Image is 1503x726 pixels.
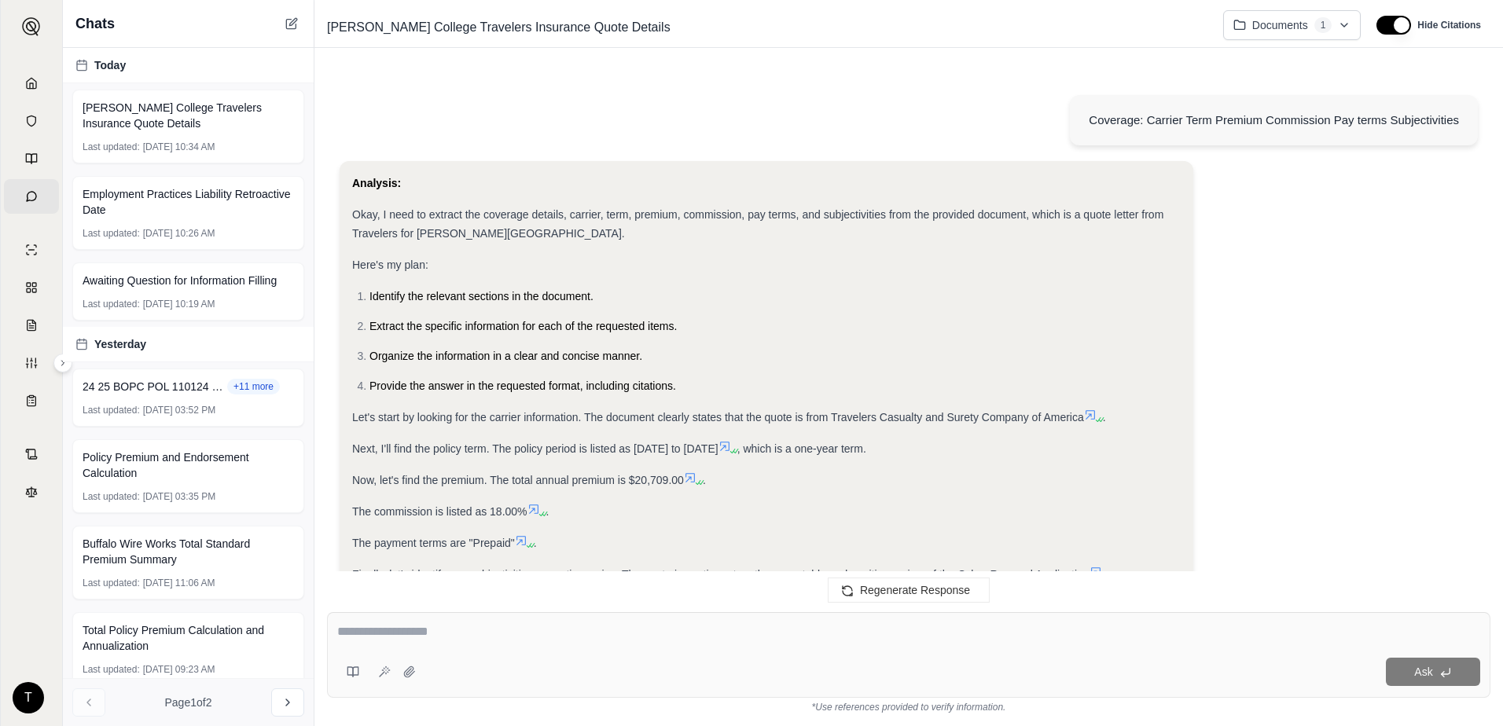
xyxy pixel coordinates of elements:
span: Last updated: [83,141,140,153]
button: Expand sidebar [16,11,47,42]
button: New Chat [282,14,301,33]
span: Policy Premium and Endorsement Calculation [83,449,294,481]
a: Single Policy [4,233,59,267]
span: Today [94,57,126,73]
div: *Use references provided to verify information. [327,698,1490,713]
span: Chats [75,13,115,35]
span: . [703,474,706,486]
a: Custom Report [4,346,59,380]
a: Policy Comparisons [4,270,59,305]
span: , which is a one-year term. [737,442,866,455]
button: Regenerate Response [828,577,990,603]
span: Next, I'll find the policy term. The policy period is listed as [DATE] to [DATE] [352,442,718,455]
span: 1 [1314,17,1332,33]
span: Finally, let's identify any subjectivities or contingencies. The quote is contingent on the accep... [352,568,1090,581]
a: Coverage Table [4,383,59,418]
span: 24 25 BOPC POL 110124 NEWB pol#BP 0027105.pdf [83,379,224,394]
span: [DATE] 03:35 PM [143,490,215,503]
span: Last updated: [83,298,140,310]
span: [DATE] 03:52 PM [143,404,215,416]
a: Contract Analysis [4,437,59,471]
span: Provide the answer in the requested format, including citations. [369,379,676,392]
span: . [534,537,537,549]
span: [DATE] 10:34 AM [143,141,215,153]
span: [DATE] 10:26 AM [143,227,215,240]
a: Chat [4,179,59,214]
span: [DATE] 09:23 AM [143,663,215,676]
span: Total Policy Premium Calculation and Annualization [83,622,294,654]
span: [DATE] 11:06 AM [143,577,215,589]
span: Page 1 of 2 [165,695,212,710]
span: Last updated: [83,663,140,676]
button: Expand sidebar [53,354,72,372]
button: Ask [1386,658,1480,686]
span: The commission is listed as 18.00% [352,505,527,518]
span: Organize the information in a clear and concise manner. [369,350,642,362]
span: Last updated: [83,490,140,503]
span: The payment terms are "Prepaid" [352,537,515,549]
div: Edit Title [321,15,1211,40]
a: Prompt Library [4,141,59,176]
span: Documents [1252,17,1308,33]
span: Now, let's find the premium. The total annual premium is $20,709.00 [352,474,684,486]
a: Documents Vault [4,104,59,138]
span: Last updated: [83,577,140,589]
span: Awaiting Question for Information Filling [83,273,277,288]
a: Legal Search Engine [4,475,59,509]
span: Yesterday [94,336,146,352]
div: T [13,682,44,713]
span: Last updated: [83,404,140,416]
a: Home [4,66,59,101]
span: Regenerate Response [860,584,970,596]
a: Claim Coverage [4,308,59,343]
span: [PERSON_NAME] College Travelers Insurance Quote Details [321,15,677,40]
span: Extract the specific information for each of the requested items. [369,320,677,332]
span: Okay, I need to extract the coverage details, carrier, term, premium, commission, pay terms, and ... [352,208,1163,240]
span: Hide Citations [1417,19,1481,31]
span: Ask [1414,665,1432,678]
button: +11 more [227,379,280,394]
span: Last updated: [83,227,140,240]
span: Let's start by looking for the carrier information. The document clearly states that the quote is... [352,411,1084,423]
span: Employment Practices Liability Retroactive Date [83,186,294,218]
span: . [1108,568,1112,581]
span: Identify the relevant sections in the document. [369,290,593,302]
span: [PERSON_NAME] College Travelers Insurance Quote Details [83,100,294,131]
div: Coverage: Carrier Term Premium Commission Pay terms Subjectivities [1089,111,1459,130]
span: Here's my plan: [352,258,428,271]
button: Documents1 [1223,10,1362,40]
span: . [546,505,549,518]
span: Buffalo Wire Works Total Standard Premium Summary [83,536,294,567]
strong: Analysis: [352,177,401,189]
span: [DATE] 10:19 AM [143,298,215,310]
img: Expand sidebar [22,17,41,36]
span: . [1103,411,1106,423]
